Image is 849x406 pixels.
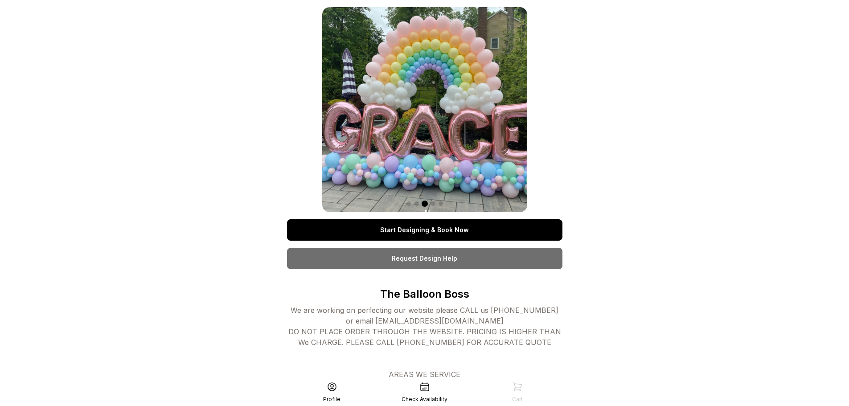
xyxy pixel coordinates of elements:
[287,219,562,241] a: Start Designing & Book Now
[287,287,562,301] p: The Balloon Boss
[512,396,523,403] div: Cart
[323,396,340,403] div: Profile
[287,248,562,269] a: Request Design Help
[402,396,447,403] div: Check Availability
